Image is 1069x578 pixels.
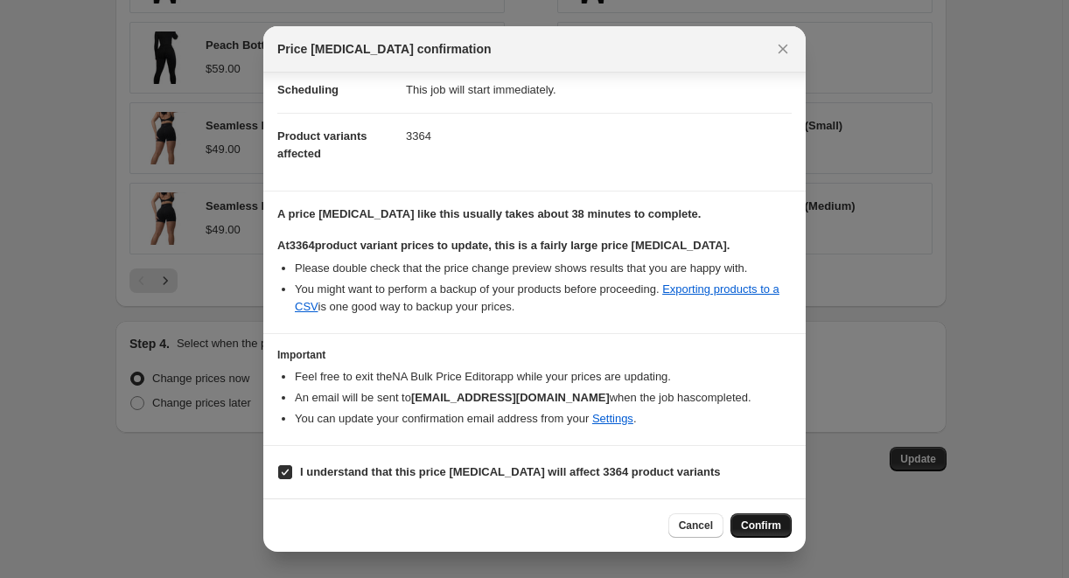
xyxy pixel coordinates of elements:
[277,239,730,252] b: At 3364 product variant prices to update, this is a fairly large price [MEDICAL_DATA].
[771,37,795,61] button: Close
[277,129,367,160] span: Product variants affected
[730,513,792,538] button: Confirm
[679,519,713,533] span: Cancel
[277,83,339,96] span: Scheduling
[295,410,792,428] li: You can update your confirmation email address from your .
[592,412,633,425] a: Settings
[295,282,779,313] a: Exporting products to a CSV
[668,513,723,538] button: Cancel
[295,281,792,316] li: You might want to perform a backup of your products before proceeding. is one good way to backup ...
[411,391,610,404] b: [EMAIL_ADDRESS][DOMAIN_NAME]
[741,519,781,533] span: Confirm
[277,207,701,220] b: A price [MEDICAL_DATA] like this usually takes about 38 minutes to complete.
[295,260,792,277] li: Please double check that the price change preview shows results that you are happy with.
[406,66,792,113] dd: This job will start immediately.
[295,368,792,386] li: Feel free to exit the NA Bulk Price Editor app while your prices are updating.
[406,113,792,159] dd: 3364
[277,40,492,58] span: Price [MEDICAL_DATA] confirmation
[295,389,792,407] li: An email will be sent to when the job has completed .
[277,348,792,362] h3: Important
[300,465,721,478] b: I understand that this price [MEDICAL_DATA] will affect 3364 product variants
